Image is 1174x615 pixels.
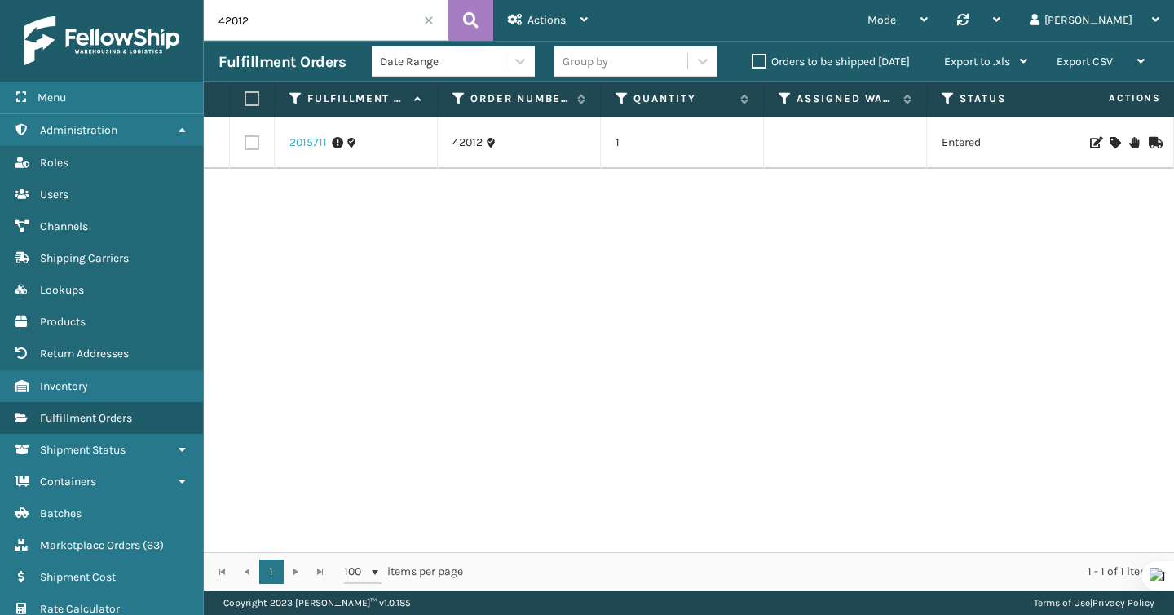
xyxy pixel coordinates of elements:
[960,91,1058,106] label: Status
[527,13,566,27] span: Actions
[40,219,88,233] span: Channels
[486,564,1156,580] div: 1 - 1 of 1 items
[1092,597,1154,608] a: Privacy Policy
[38,91,66,104] span: Menu
[633,91,732,106] label: Quantity
[344,564,369,580] span: 100
[40,411,132,425] span: Fulfillment Orders
[40,347,129,361] span: Return Addresses
[40,570,116,584] span: Shipment Cost
[1129,137,1139,148] i: On Hold
[40,188,68,201] span: Users
[752,55,910,69] label: Orders to be shipped [DATE]
[797,91,895,106] label: Assigned Warehouse
[1149,137,1159,148] i: Mark as Shipped
[1034,591,1154,615] div: |
[40,283,84,297] span: Lookups
[1057,85,1171,112] span: Actions
[927,117,1090,169] td: Entered
[40,156,68,170] span: Roles
[40,443,126,457] span: Shipment Status
[40,379,88,393] span: Inventory
[344,560,463,584] span: items per page
[143,538,164,552] span: ( 63 )
[1110,137,1119,148] i: Assign Carrier and Warehouse
[452,135,483,151] a: 42012
[40,475,96,489] span: Containers
[40,251,129,265] span: Shipping Carriers
[40,315,86,329] span: Products
[40,538,140,552] span: Marketplace Orders
[223,591,411,615] p: Copyright 2023 [PERSON_NAME]™ v 1.0.185
[944,55,1010,69] span: Export to .xls
[563,53,608,70] div: Group by
[601,117,764,169] td: 1
[40,507,82,520] span: Batches
[470,91,569,106] label: Order Number
[1057,55,1113,69] span: Export CSV
[1034,597,1090,608] a: Terms of Use
[867,13,896,27] span: Mode
[307,91,406,106] label: Fulfillment Order Id
[40,123,117,137] span: Administration
[24,16,179,65] img: logo
[380,53,506,70] div: Date Range
[1090,137,1100,148] i: Edit
[218,52,346,72] h3: Fulfillment Orders
[259,560,284,584] a: 1
[289,135,327,151] a: 2015711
